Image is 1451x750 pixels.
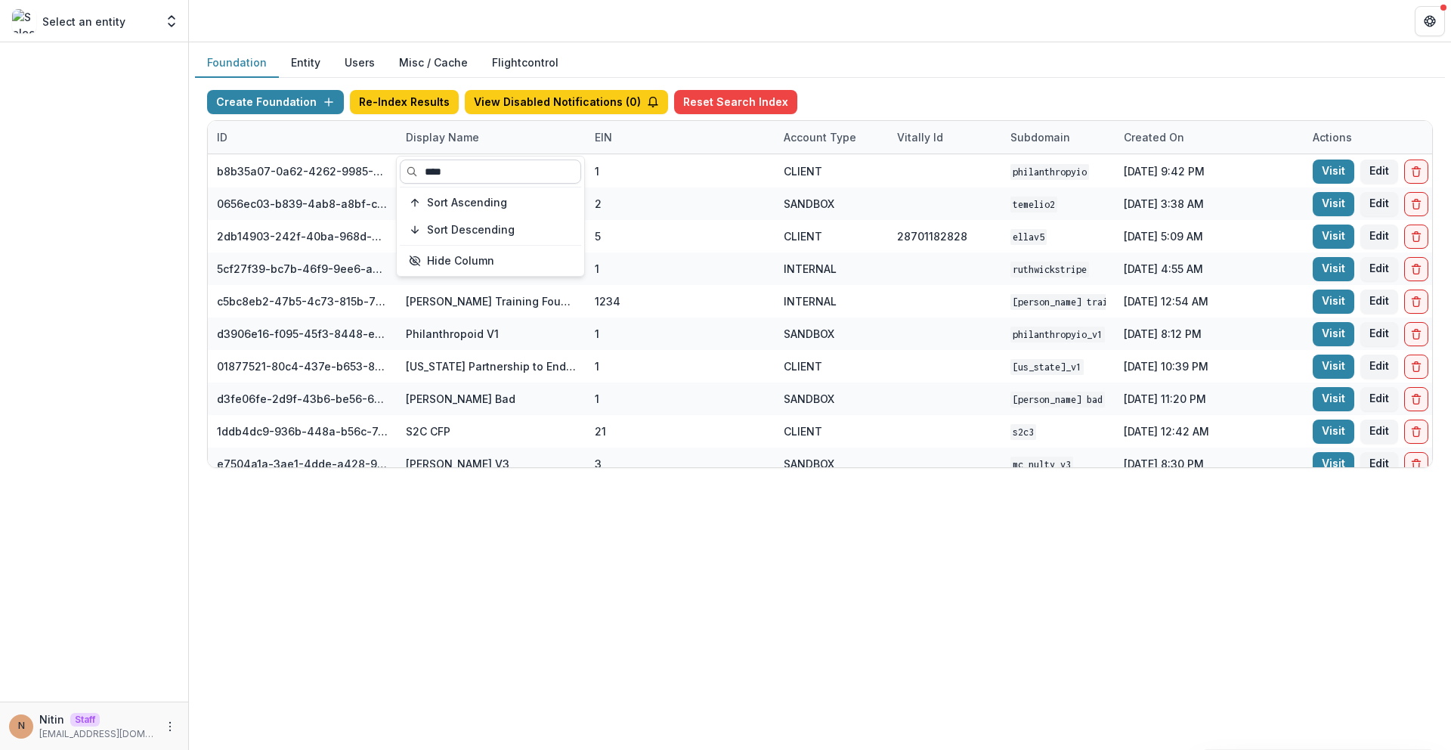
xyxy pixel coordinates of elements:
button: Delete Foundation [1404,387,1428,411]
div: 1ddb4dc9-936b-448a-b56c-74667ee34224 [217,423,388,439]
button: Edit [1360,420,1398,444]
div: ID [208,121,397,153]
div: [DATE] 10:39 PM [1115,350,1304,383]
div: 5cf27f39-bc7b-46f9-9ee6-a7b54b12c735 [217,261,388,277]
div: 1234 [595,293,620,309]
code: philanthropyio [1010,164,1089,180]
button: Edit [1360,322,1398,346]
div: [DATE] 8:30 PM [1115,448,1304,480]
a: Flightcontrol [492,54,558,70]
a: Visit [1313,225,1354,249]
button: Open entity switcher [161,6,182,36]
div: Created on [1115,121,1304,153]
div: Vitally Id [888,121,1001,153]
div: Vitally Id [888,129,952,145]
button: Create Foundation [207,90,344,114]
button: Edit [1360,257,1398,281]
div: CLIENT [784,358,822,374]
div: Display Name [397,121,586,153]
button: Edit [1360,290,1398,314]
button: Delete Foundation [1404,225,1428,249]
div: INTERNAL [784,293,837,309]
div: [DATE] 5:09 AM [1115,220,1304,253]
button: Entity [279,48,333,78]
span: Sort Ascending [427,197,507,209]
button: Delete Foundation [1404,322,1428,346]
div: 2db14903-242f-40ba-968d-49939f41c219 [217,228,388,244]
code: temelio2 [1010,197,1057,212]
div: EIN [586,121,775,153]
button: Reset Search Index [674,90,797,114]
div: 01877521-80c4-437e-b653-847e4762ab9d [217,358,388,374]
a: Visit [1313,160,1354,184]
div: Subdomain [1001,121,1115,153]
button: Edit [1360,452,1398,476]
button: More [161,717,179,736]
div: 28701182828 [897,228,967,244]
button: Edit [1360,160,1398,184]
div: SANDBOX [784,456,834,472]
div: SANDBOX [784,196,834,212]
div: EIN [586,129,621,145]
button: Delete Foundation [1404,420,1428,444]
div: 1 [595,358,599,374]
button: Delete Foundation [1404,355,1428,379]
a: Visit [1313,290,1354,314]
div: b8b35a07-0a62-4262-9985-0808486c3180 [217,163,388,179]
button: Delete Foundation [1404,192,1428,216]
div: CLIENT [784,423,822,439]
div: d3fe06fe-2d9f-43b6-be56-6cb6f1d4ce6b [217,391,388,407]
div: [PERSON_NAME] Bad [406,391,515,407]
button: Re-Index Results [350,90,459,114]
button: Edit [1360,225,1398,249]
div: Created on [1115,129,1193,145]
div: 1 [595,261,599,277]
div: SANDBOX [784,391,834,407]
button: Delete Foundation [1404,160,1428,184]
div: Subdomain [1001,129,1079,145]
code: ellav5 [1010,229,1047,245]
div: c5bc8eb2-47b5-4c73-815b-797c3f8d31d2 [217,293,388,309]
a: Visit [1313,452,1354,476]
button: Sort Ascending [400,191,581,215]
a: Visit [1313,355,1354,379]
div: 1 [595,163,599,179]
button: Edit [1360,387,1398,411]
div: [DATE] 8:12 PM [1115,318,1304,350]
div: [DATE] 3:38 AM [1115,187,1304,220]
button: Delete Foundation [1404,290,1428,314]
div: [DATE] 12:54 AM [1115,285,1304,318]
img: Select an entity [12,9,36,33]
div: [DATE] 11:20 PM [1115,383,1304,415]
div: Account Type [775,121,888,153]
div: SANDBOX [784,326,834,342]
div: Account Type [775,129,865,145]
a: Visit [1313,257,1354,281]
button: Hide Column [400,249,581,273]
a: Visit [1313,322,1354,346]
code: [US_STATE]_v1 [1010,359,1084,375]
a: Visit [1313,387,1354,411]
div: 21 [595,423,606,439]
div: S2C CFP [406,423,450,439]
button: Edit [1360,192,1398,216]
div: 2 [595,196,602,212]
div: 3 [595,456,602,472]
a: Visit [1313,420,1354,444]
p: [EMAIL_ADDRESS][DOMAIN_NAME] [39,727,155,741]
div: 1 [595,391,599,407]
button: Edit [1360,355,1398,379]
div: [DATE] 12:42 AM [1115,415,1304,448]
button: Users [333,48,387,78]
div: CLIENT [784,163,822,179]
div: Nitin [18,721,25,731]
div: 5 [595,228,601,244]
div: [PERSON_NAME] V3 [406,456,509,472]
code: mc_nulty_v3 [1010,457,1073,473]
